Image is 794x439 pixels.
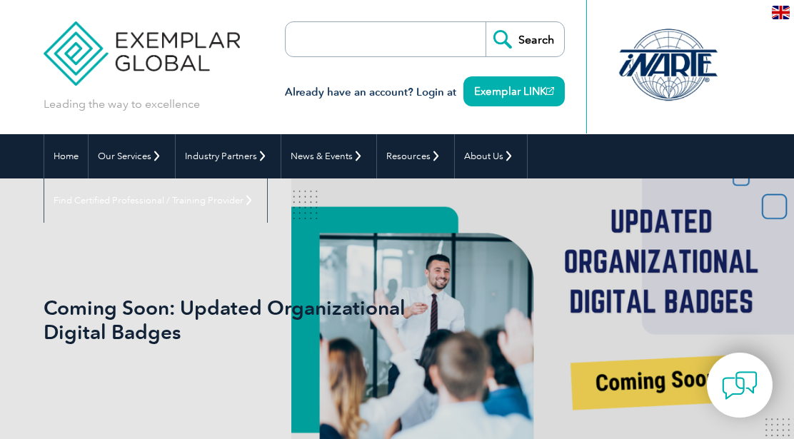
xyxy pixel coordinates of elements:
[44,178,267,223] a: Find Certified Professional / Training Provider
[772,6,790,19] img: en
[455,134,527,178] a: About Us
[89,134,175,178] a: Our Services
[176,134,281,178] a: Industry Partners
[44,134,88,178] a: Home
[546,87,554,95] img: open_square.png
[44,296,433,344] h1: Coming Soon: Updated Organizational Digital Badges
[463,76,565,106] a: Exemplar LINK
[486,22,564,56] input: Search
[722,368,758,403] img: contact-chat.png
[44,96,200,112] p: Leading the way to excellence
[281,134,376,178] a: News & Events
[285,84,565,101] h3: Already have an account? Login at
[377,134,454,178] a: Resources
